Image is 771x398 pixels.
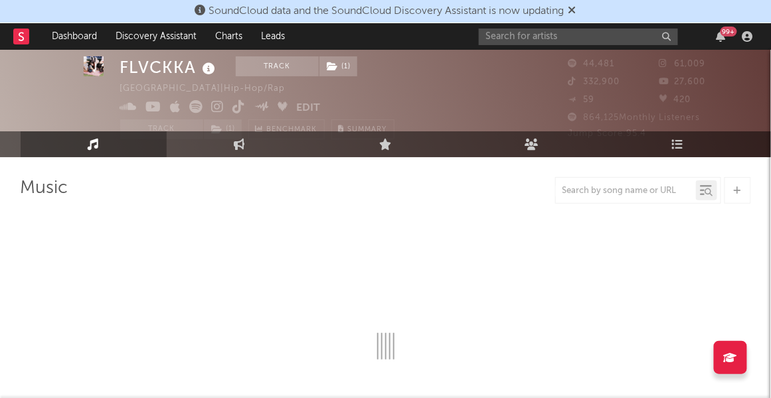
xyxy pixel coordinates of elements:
button: Track [236,56,319,76]
div: [GEOGRAPHIC_DATA] | Hip-Hop/Rap [120,81,301,97]
span: Jump Score: 95.4 [568,129,647,138]
button: Track [120,119,203,139]
button: (1) [319,56,357,76]
button: (1) [204,119,242,139]
span: ( 1 ) [203,119,242,139]
span: Benchmark [267,122,317,138]
span: ( 1 ) [319,56,358,76]
span: Summary [348,126,387,133]
a: Charts [206,23,252,50]
button: Summary [331,119,394,139]
div: 99 + [721,27,737,36]
input: Search by song name or URL [556,186,696,196]
input: Search for artists [479,29,678,45]
a: Discovery Assistant [106,23,206,50]
span: 332,900 [568,78,620,86]
span: SoundCloud data and the SoundCloud Discovery Assistant is now updating [209,6,564,17]
div: FLVCKKA [120,56,219,78]
a: Dashboard [43,23,106,50]
span: 44,481 [568,60,615,68]
a: Leads [252,23,294,50]
span: Dismiss [568,6,576,17]
span: 420 [659,96,691,104]
span: 61,009 [659,60,706,68]
span: 59 [568,96,595,104]
span: 864,125 Monthly Listeners [568,113,701,122]
a: Benchmark [248,119,325,139]
span: 27,600 [659,78,706,86]
button: 99+ [717,31,726,42]
button: Edit [296,100,320,117]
